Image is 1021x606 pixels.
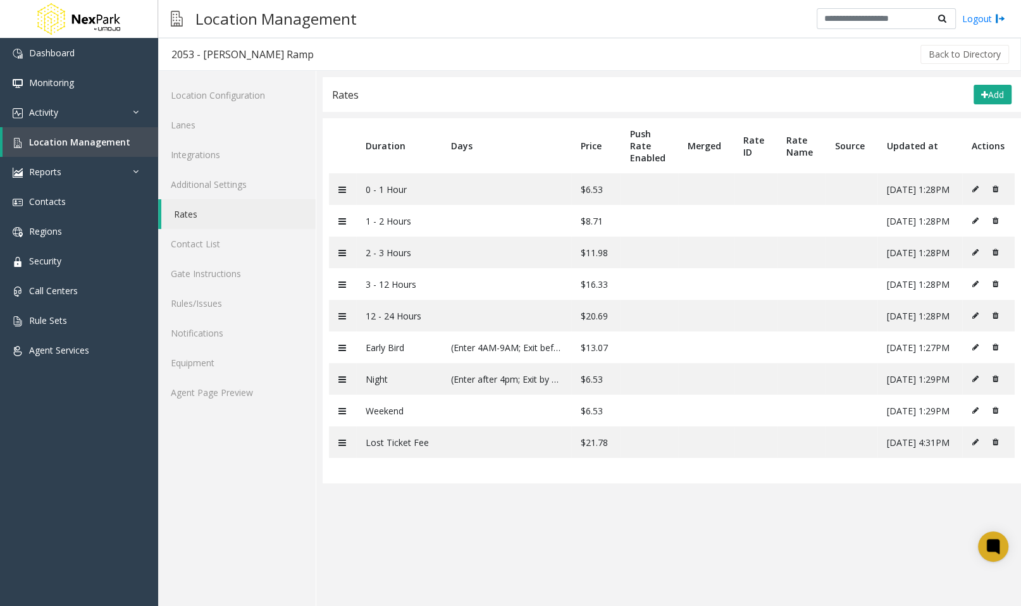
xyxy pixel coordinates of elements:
[356,363,442,395] td: Night
[920,45,1009,64] button: Back to Directory
[29,195,66,207] span: Contacts
[621,118,678,173] th: Push Rate Enabled
[962,12,1005,25] a: Logout
[571,118,621,173] th: Price
[158,140,316,170] a: Integrations
[158,348,316,378] a: Equipment
[356,237,442,268] td: 2 - 3 Hours
[13,49,23,59] img: 'icon'
[171,3,183,34] img: pageIcon
[877,331,962,363] td: [DATE] 1:27PM
[158,318,316,348] a: Notifications
[995,12,1005,25] img: logout
[974,85,1012,105] button: Add
[29,77,74,89] span: Monitoring
[877,426,962,458] td: [DATE] 4:31PM
[571,426,621,458] td: $21.78
[571,395,621,426] td: $6.53
[158,288,316,318] a: Rules/Issues
[13,316,23,326] img: 'icon'
[442,118,571,173] th: Days
[826,118,877,173] th: Source
[13,287,23,297] img: 'icon'
[962,118,1015,173] th: Actions
[356,205,442,237] td: 1 - 2 Hours
[158,378,316,407] a: Agent Page Preview
[877,205,962,237] td: [DATE] 1:28PM
[29,225,62,237] span: Regions
[161,199,316,229] a: Rates
[356,268,442,300] td: 3 - 12 Hours
[571,363,621,395] td: $6.53
[171,46,314,63] div: 2053 - [PERSON_NAME] Ramp
[571,268,621,300] td: $16.33
[571,205,621,237] td: $8.71
[158,110,316,140] a: Lanes
[29,166,61,178] span: Reports
[571,331,621,363] td: $13.07
[158,229,316,259] a: Contact List
[13,257,23,267] img: 'icon'
[158,170,316,199] a: Additional Settings
[29,136,130,148] span: Location Management
[13,227,23,237] img: 'icon'
[13,78,23,89] img: 'icon'
[13,138,23,148] img: 'icon'
[3,127,158,157] a: Location Management
[356,331,442,363] td: Early Bird
[356,426,442,458] td: Lost Ticket Fee
[571,173,621,205] td: $6.53
[877,300,962,331] td: [DATE] 1:28PM
[877,268,962,300] td: [DATE] 1:28PM
[356,300,442,331] td: 12 - 24 Hours
[29,344,89,356] span: Agent Services
[877,173,962,205] td: [DATE] 1:28PM
[442,331,571,363] td: (Enter 4AM-9AM; Exit before 6PM)
[13,346,23,356] img: 'icon'
[877,118,962,173] th: Updated at
[777,118,826,173] th: Rate Name
[571,300,621,331] td: $20.69
[356,118,442,173] th: Duration
[877,363,962,395] td: [DATE] 1:29PM
[158,259,316,288] a: Gate Instructions
[571,237,621,268] td: $11.98
[442,363,571,395] td: (Enter after 4pm; Exit by 1AM)
[29,106,58,118] span: Activity
[734,118,777,173] th: Rate ID
[29,285,78,297] span: Call Centers
[29,314,67,326] span: Rule Sets
[158,80,316,110] a: Location Configuration
[13,197,23,207] img: 'icon'
[877,395,962,426] td: [DATE] 1:29PM
[877,237,962,268] td: [DATE] 1:28PM
[678,118,734,173] th: Merged
[29,47,75,59] span: Dashboard
[13,168,23,178] img: 'icon'
[356,173,442,205] td: 0 - 1 Hour
[13,108,23,118] img: 'icon'
[189,3,363,34] h3: Location Management
[332,87,359,103] div: Rates
[356,395,442,426] td: Weekend
[29,255,61,267] span: Security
